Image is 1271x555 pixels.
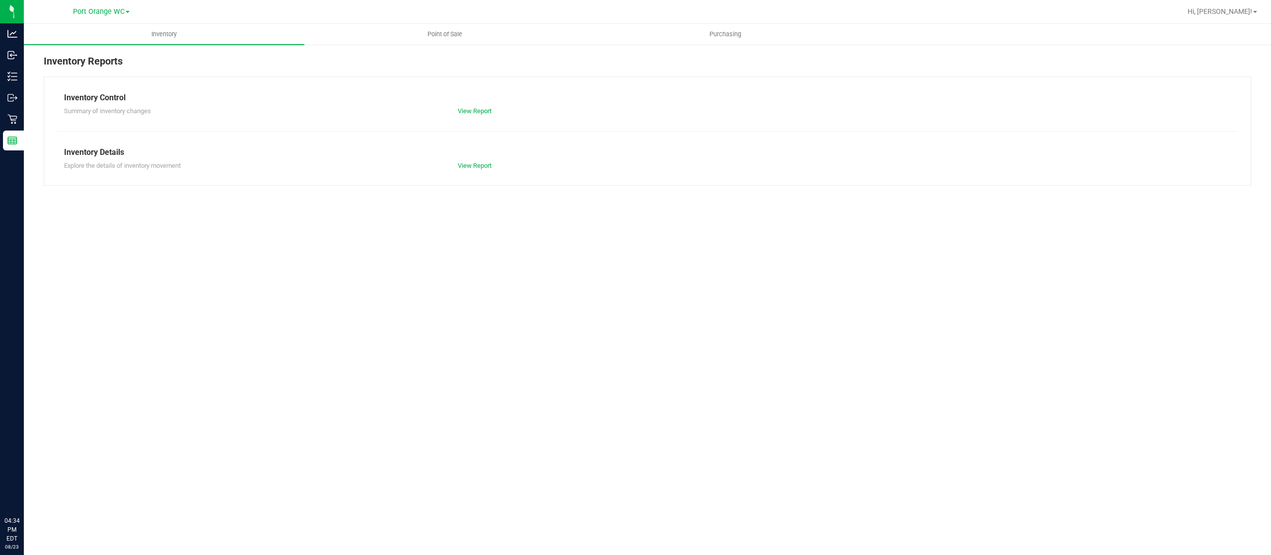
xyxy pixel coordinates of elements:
[64,146,1231,158] div: Inventory Details
[44,54,1251,76] div: Inventory Reports
[7,93,17,103] inline-svg: Outbound
[7,29,17,39] inline-svg: Analytics
[414,30,476,39] span: Point of Sale
[10,476,40,505] iframe: Resource center
[7,114,17,124] inline-svg: Retail
[7,136,17,145] inline-svg: Reports
[138,30,190,39] span: Inventory
[1188,7,1252,15] span: Hi, [PERSON_NAME]!
[4,543,19,551] p: 08/23
[73,7,125,16] span: Port Orange WC
[7,50,17,60] inline-svg: Inbound
[7,71,17,81] inline-svg: Inventory
[64,107,151,115] span: Summary of inventory changes
[458,107,492,115] a: View Report
[24,24,304,45] a: Inventory
[4,516,19,543] p: 04:34 PM EDT
[696,30,755,39] span: Purchasing
[64,92,1231,104] div: Inventory Control
[585,24,865,45] a: Purchasing
[458,162,492,169] a: View Report
[304,24,585,45] a: Point of Sale
[64,162,181,169] span: Explore the details of inventory movement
